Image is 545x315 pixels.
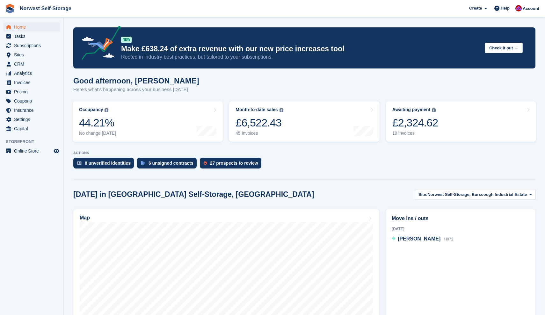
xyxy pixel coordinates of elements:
button: Check it out → [485,43,523,53]
div: NEW [121,37,132,43]
div: £6,522.43 [236,116,283,129]
a: menu [3,106,60,115]
span: Sites [14,50,52,59]
p: Make £638.24 of extra revenue with our new price increases tool [121,44,480,54]
p: Here's what's happening across your business [DATE] [73,86,199,93]
span: Invoices [14,78,52,87]
a: menu [3,60,60,68]
a: [PERSON_NAME] H072 [392,235,453,243]
span: Coupons [14,97,52,105]
a: menu [3,147,60,155]
a: Month-to-date sales £6,522.43 45 invoices [229,101,379,142]
span: Online Store [14,147,52,155]
img: price-adjustments-announcement-icon-8257ccfd72463d97f412b2fc003d46551f7dbcb40ab6d574587a9cd5c0d94... [76,26,121,62]
a: menu [3,41,60,50]
div: 45 invoices [236,131,283,136]
span: Account [523,5,539,12]
h2: Move ins / outs [392,215,529,222]
div: No change [DATE] [79,131,116,136]
img: icon-info-grey-7440780725fd019a000dd9b08b2336e03edf1995a4989e88bcd33f0948082b44.svg [280,108,283,112]
a: menu [3,69,60,78]
a: menu [3,124,60,133]
img: stora-icon-8386f47178a22dfd0bd8f6a31ec36ba5ce8667c1dd55bd0f319d3a0aa187defe.svg [5,4,15,13]
span: Storefront [6,139,63,145]
a: 27 prospects to review [200,158,265,172]
a: menu [3,115,60,124]
div: [DATE] [392,226,529,232]
img: prospect-51fa495bee0391a8d652442698ab0144808aea92771e9ea1ae160a38d050c398.svg [204,161,207,165]
span: Capital [14,124,52,133]
h1: Good afternoon, [PERSON_NAME] [73,76,199,85]
span: Home [14,23,52,32]
div: 27 prospects to review [210,161,258,166]
a: Preview store [53,147,60,155]
span: [PERSON_NAME] [398,236,440,241]
p: ACTIONS [73,151,535,155]
a: 6 unsigned contracts [137,158,200,172]
div: 44.21% [79,116,116,129]
a: Norwest Self-Storage [17,3,74,14]
span: Analytics [14,69,52,78]
div: 8 unverified identities [85,161,131,166]
h2: [DATE] in [GEOGRAPHIC_DATA] Self-Storage, [GEOGRAPHIC_DATA] [73,190,314,199]
span: Subscriptions [14,41,52,50]
img: icon-info-grey-7440780725fd019a000dd9b08b2336e03edf1995a4989e88bcd33f0948082b44.svg [105,108,108,112]
a: menu [3,97,60,105]
span: Tasks [14,32,52,41]
img: icon-info-grey-7440780725fd019a000dd9b08b2336e03edf1995a4989e88bcd33f0948082b44.svg [432,108,436,112]
span: Insurance [14,106,52,115]
a: menu [3,87,60,96]
div: £2,324.62 [392,116,438,129]
div: 19 invoices [392,131,438,136]
span: Norwest Self-Storage, Burscough Industrial Estate [427,191,527,198]
span: Help [501,5,510,11]
h2: Map [80,215,90,221]
span: H072 [444,237,454,241]
a: menu [3,78,60,87]
img: Daniel Grensinger [515,5,522,11]
div: Awaiting payment [392,107,431,112]
div: Month-to-date sales [236,107,278,112]
a: menu [3,50,60,59]
button: Site: Norwest Self-Storage, Burscough Industrial Estate [415,189,535,200]
p: Rooted in industry best practices, but tailored to your subscriptions. [121,54,480,61]
span: Site: [418,191,427,198]
span: CRM [14,60,52,68]
img: verify_identity-adf6edd0f0f0b5bbfe63781bf79b02c33cf7c696d77639b501bdc392416b5a36.svg [77,161,82,165]
img: contract_signature_icon-13c848040528278c33f63329250d36e43548de30e8caae1d1a13099fd9432cc5.svg [141,161,145,165]
a: Awaiting payment £2,324.62 19 invoices [386,101,536,142]
div: Occupancy [79,107,103,112]
span: Create [469,5,482,11]
span: Pricing [14,87,52,96]
a: menu [3,23,60,32]
a: menu [3,32,60,41]
div: 6 unsigned contracts [149,161,193,166]
a: 8 unverified identities [73,158,137,172]
a: Occupancy 44.21% No change [DATE] [73,101,223,142]
span: Settings [14,115,52,124]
